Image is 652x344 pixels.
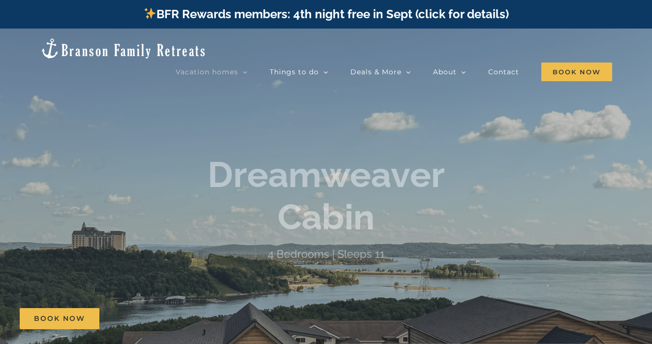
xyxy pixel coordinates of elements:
a: Book Now [20,308,99,329]
span: Book Now [34,314,85,323]
b: Dreamweaver Cabin [208,153,445,237]
a: Deals & More [350,62,411,82]
span: Contact [488,68,519,75]
a: Contact [488,62,519,82]
img: Branson Family Retreats Logo [40,37,207,60]
a: Things to do [270,62,328,82]
a: BFR Rewards members: 4th night free in Sept (click for details) [143,7,509,21]
span: Vacation homes [176,68,238,75]
span: Deals & More [350,68,402,75]
span: Things to do [270,68,319,75]
span: Book Now [541,63,612,81]
h4: 4 Bedrooms | Sleeps 11 [268,247,385,260]
a: About [433,62,466,82]
span: About [433,68,457,75]
a: Vacation homes [176,62,248,82]
nav: Main Menu [176,62,612,82]
img: ✨ [144,7,156,19]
